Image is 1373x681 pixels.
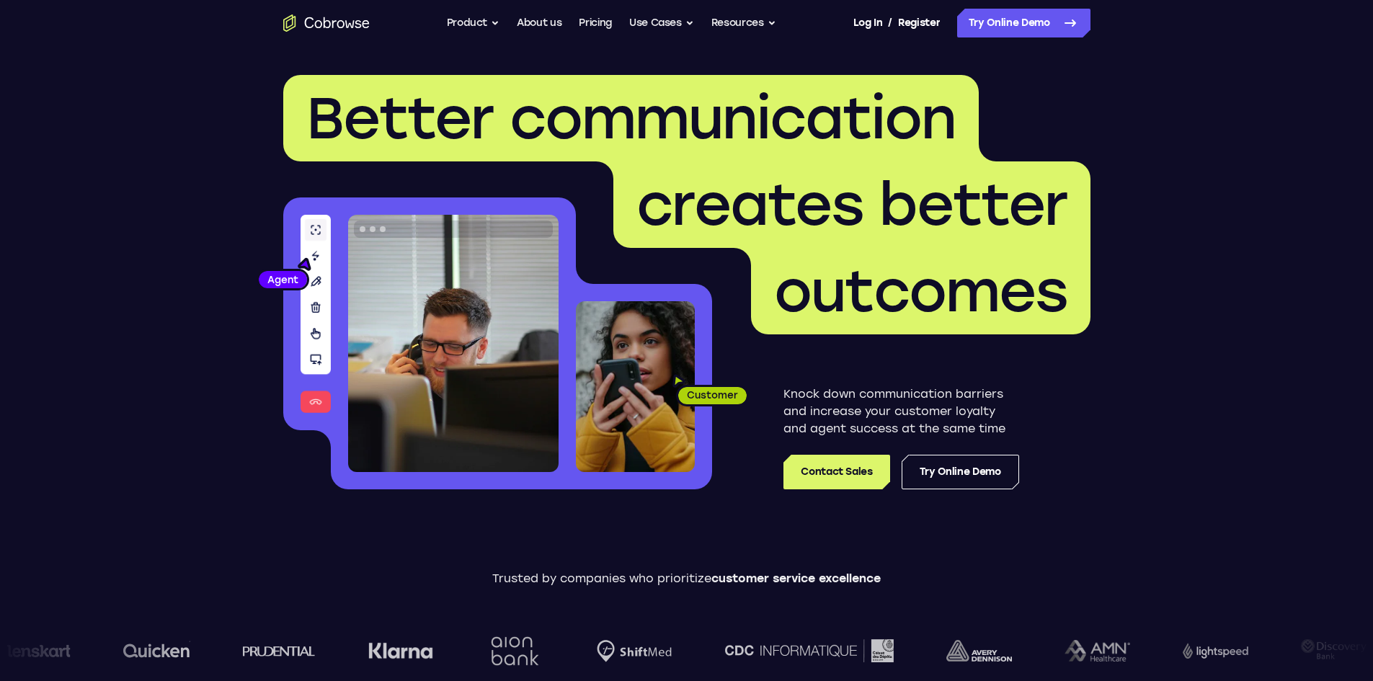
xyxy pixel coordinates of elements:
span: creates better [636,170,1067,239]
span: outcomes [774,257,1067,326]
a: About us [517,9,561,37]
img: Shiftmed [561,640,636,662]
a: Go to the home page [283,14,370,32]
p: Knock down communication barriers and increase your customer loyalty and agent success at the sam... [783,386,1019,437]
a: Pricing [579,9,612,37]
img: prudential [208,645,280,656]
button: Resources [711,9,776,37]
button: Use Cases [629,9,694,37]
a: Try Online Demo [902,455,1019,489]
img: A customer support agent talking on the phone [348,215,559,472]
a: Try Online Demo [957,9,1090,37]
a: Register [898,9,940,37]
img: Aion Bank [450,622,509,680]
button: Product [447,9,500,37]
img: Lightspeed [1147,643,1213,658]
img: AMN Healthcare [1029,640,1095,662]
a: Log In [853,9,882,37]
span: Better communication [306,84,956,153]
a: Contact Sales [783,455,889,489]
img: Klarna [333,642,398,659]
span: / [888,14,892,32]
img: A customer holding their phone [576,301,695,472]
img: avery-dennison [911,640,977,662]
img: CDC Informatique [690,639,858,662]
span: customer service excellence [711,571,881,585]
